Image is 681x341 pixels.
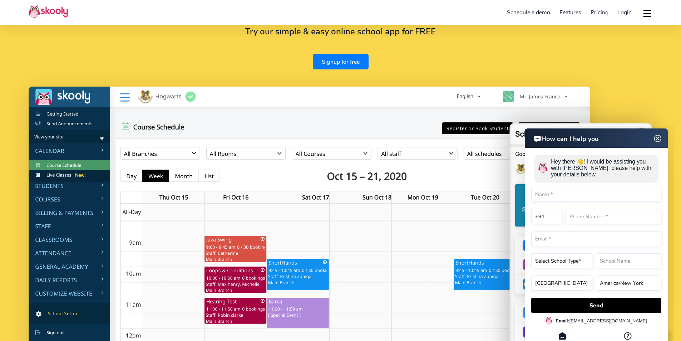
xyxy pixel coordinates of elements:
a: Login [613,7,636,18]
img: Skooly [29,5,68,19]
span: Login [617,9,632,16]
a: Pricing [586,7,613,18]
a: Features [555,7,586,18]
a: Signup for free [313,54,369,69]
h2: Try our simple & easy online school app for FREE [29,26,652,37]
a: Schedule a demo [503,7,555,18]
span: Pricing [591,9,608,16]
button: dropdown menu [642,5,652,21]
